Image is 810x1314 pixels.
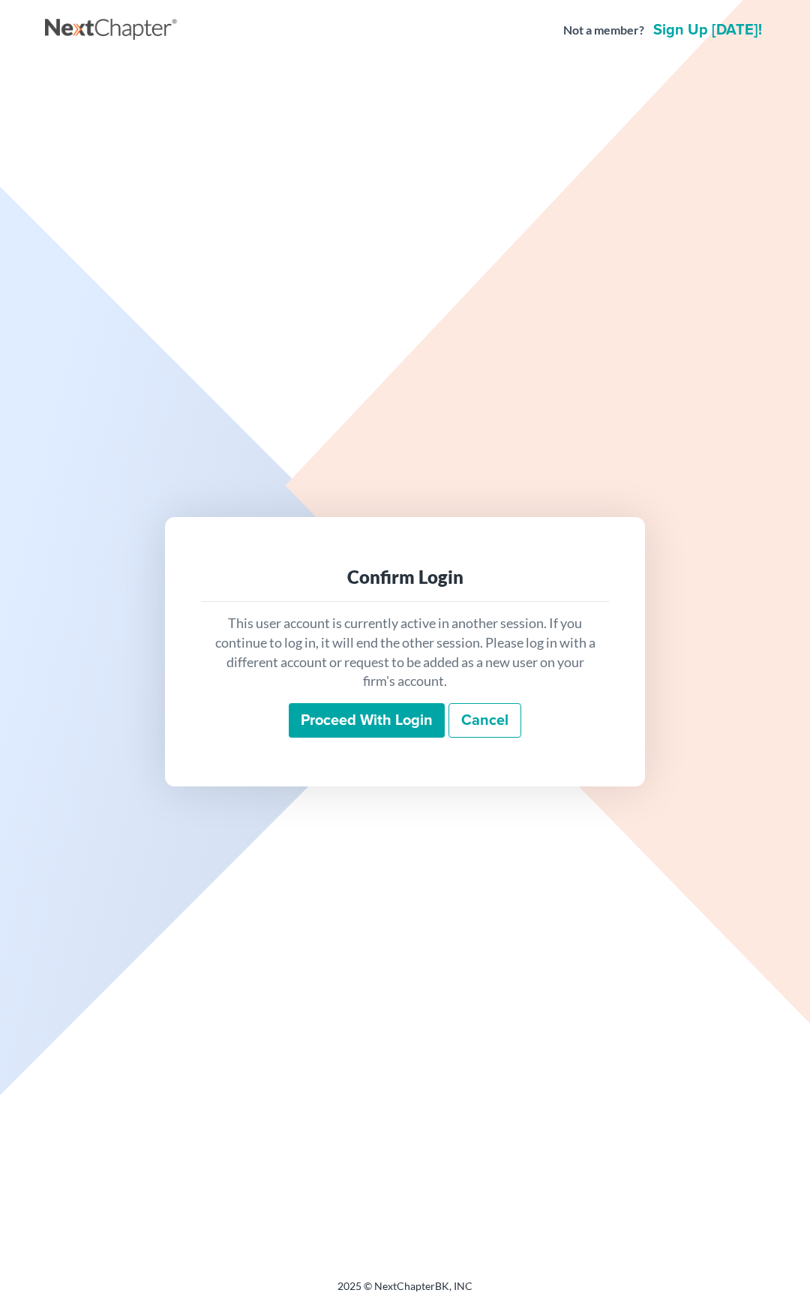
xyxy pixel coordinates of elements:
div: 2025 © NextChapterBK, INC [45,1279,765,1306]
p: This user account is currently active in another session. If you continue to log in, it will end ... [213,614,597,691]
a: Sign up [DATE]! [650,23,765,38]
a: Cancel [448,703,521,738]
input: Proceed with login [289,703,445,738]
strong: Not a member? [563,22,644,39]
div: Confirm Login [213,565,597,589]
